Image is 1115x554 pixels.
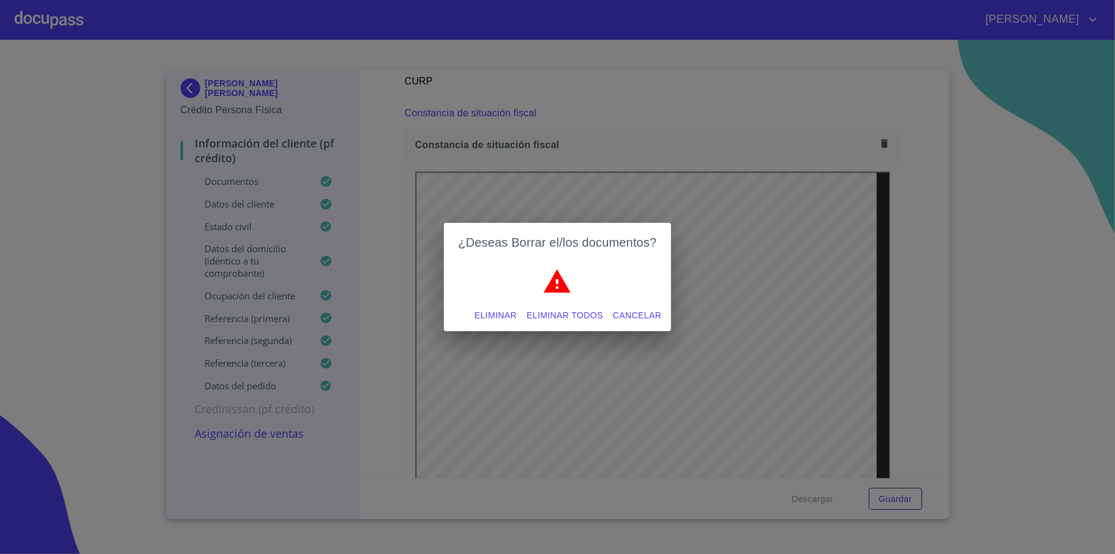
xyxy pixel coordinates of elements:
span: Eliminar [475,308,517,323]
h2: ¿Deseas Borrar el/los documentos? [459,233,657,252]
button: Cancelar [608,304,666,327]
span: Eliminar todos [527,308,603,323]
button: Eliminar [470,304,522,327]
span: Cancelar [613,308,661,323]
button: Eliminar todos [522,304,608,327]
